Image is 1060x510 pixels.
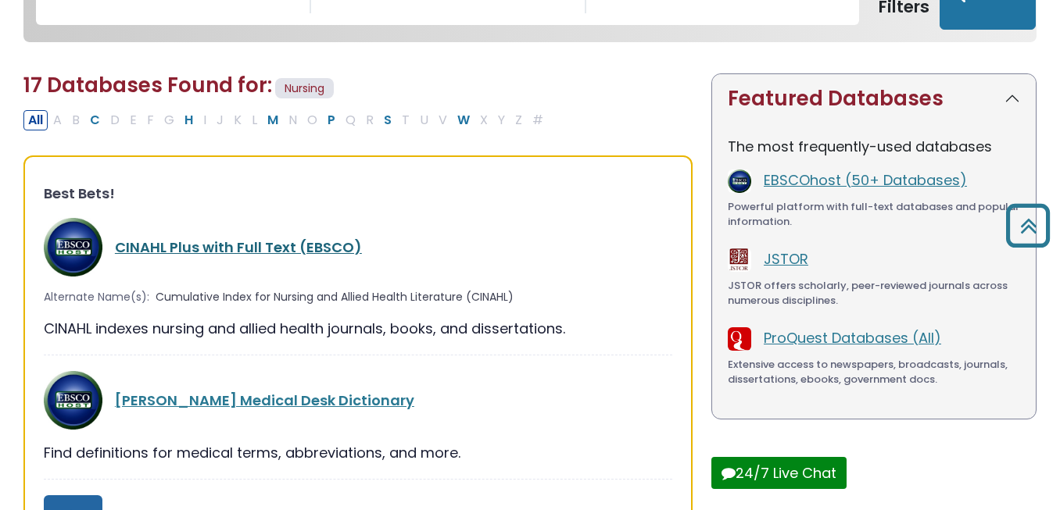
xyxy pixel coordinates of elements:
[728,199,1020,230] div: Powerful platform with full-text databases and popular information.
[180,110,198,130] button: Filter Results H
[115,237,362,257] a: CINAHL Plus with Full Text (EBSCO)
[44,185,672,202] h3: Best Bets!
[263,110,283,130] button: Filter Results M
[323,110,340,130] button: Filter Results P
[1000,211,1056,240] a: Back to Top
[453,110,474,130] button: Filter Results W
[23,110,48,130] button: All
[156,289,514,305] span: Cumulative Index for Nursing and Allied Health Literature (CINAHL)
[728,278,1020,308] div: JSTOR offers scholarly, peer-reviewed journals across numerous disciplines.
[728,136,1020,157] p: The most frequently-used databases
[23,71,272,99] span: 17 Databases Found for:
[85,110,105,130] button: Filter Results C
[44,289,149,305] span: Alternate Name(s):
[728,357,1020,387] div: Extensive access to newspapers, broadcasts, journals, dissertations, ebooks, government docs.
[44,318,672,339] div: CINAHL indexes nursing and allied health journals, books, and dissertations.
[275,78,334,99] span: Nursing
[764,170,967,190] a: EBSCOhost (50+ Databases)
[23,109,550,129] div: Alpha-list to filter by first letter of database name
[712,74,1036,123] button: Featured Databases
[115,391,414,410] a: [PERSON_NAME] Medical Desk Dictionary
[764,328,941,348] a: ProQuest Databases (All)
[379,110,396,130] button: Filter Results S
[764,249,808,269] a: JSTOR
[44,442,672,463] div: Find definitions for medical terms, abbreviations, and more.
[711,457,847,489] button: 24/7 Live Chat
